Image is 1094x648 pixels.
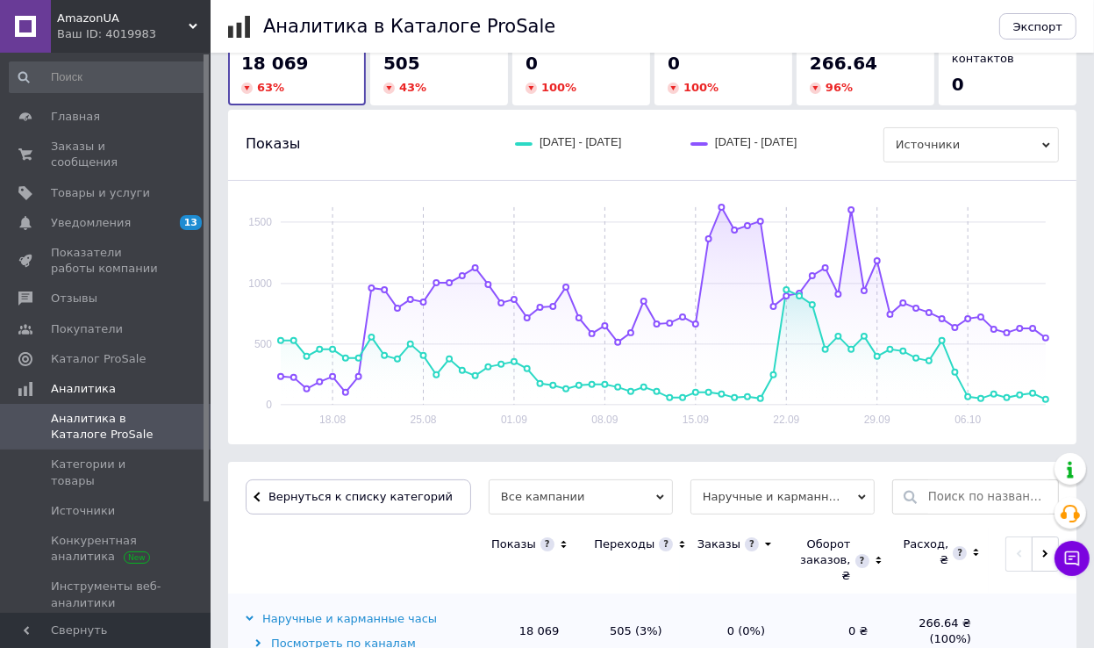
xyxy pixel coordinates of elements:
span: Отзывы [51,291,97,306]
text: 22.09 [774,414,800,426]
h1: Аналитика в Каталоге ProSale [263,16,555,37]
div: Наручные и карманные часы [246,611,437,627]
input: Поиск по названию позиции, артикулу, поисковым запросам [928,480,1049,514]
span: Главная [51,109,100,125]
text: 25.08 [411,414,437,426]
span: 0 [526,53,538,74]
span: Аналитика в Каталоге ProSale [51,411,162,443]
div: Оборот заказов, ₴ [800,536,850,585]
span: Показатели работы компании [51,245,162,277]
text: 29.09 [864,414,890,426]
span: Показы [246,134,300,154]
span: AmazonUA [57,11,189,26]
button: Чат с покупателем [1055,541,1090,576]
button: Экспорт [999,13,1076,40]
span: Категории и товары [51,457,162,488]
span: Товары и услуги [51,185,150,201]
span: Источники [883,127,1059,162]
span: 43 % [399,81,426,94]
span: Заказы и сообщения [51,139,162,170]
span: 0 [668,53,680,74]
div: Ваш ID: 4019983 [57,26,211,42]
div: Переходы [594,536,654,552]
text: 08.09 [592,414,619,426]
text: 500 [254,338,272,350]
input: Поиск [9,61,207,93]
span: 100 % [683,81,719,94]
div: Показы [491,536,536,552]
span: 18 069 [241,53,309,74]
span: Экспорт [1013,20,1062,33]
span: Каталог ProSale [51,351,146,367]
span: 100 % [541,81,576,94]
span: 96 % [826,81,853,94]
span: 505 [383,53,420,74]
text: 0 [266,399,272,411]
span: Покупатели [51,321,123,337]
button: Вернуться к списку категорий [246,479,471,515]
span: Уведомления [51,215,131,231]
text: 1000 [248,277,272,290]
text: 15.09 [683,414,709,426]
span: Инструменты веб-аналитики [51,579,162,610]
text: 18.08 [319,414,346,426]
span: Вернуться к списку категорий [264,490,453,503]
span: 13 [180,215,202,230]
span: 266.64 [810,53,877,74]
div: Расход, ₴ [904,536,949,568]
span: 63 % [257,81,284,94]
span: Источники [51,503,115,519]
text: 1500 [248,216,272,228]
div: Заказы [697,536,740,552]
span: Все кампании [489,479,673,515]
text: 06.10 [955,414,981,426]
span: Аналитика [51,381,116,397]
span: Конкурентная аналитика [51,533,162,565]
span: 0 [952,74,964,95]
span: Наручные и карманные часы [690,479,875,515]
text: 01.09 [501,414,527,426]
